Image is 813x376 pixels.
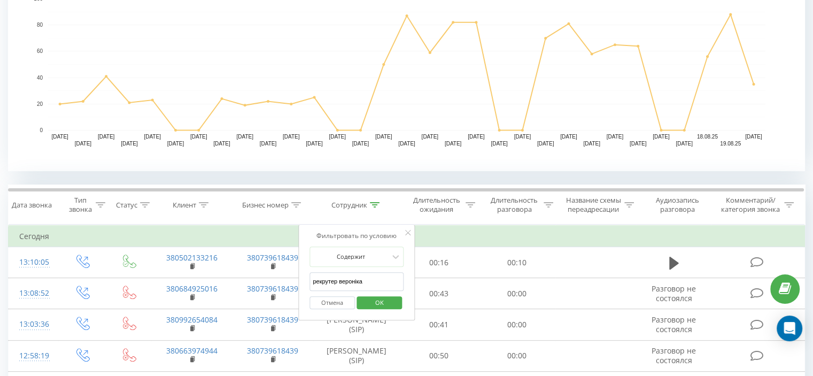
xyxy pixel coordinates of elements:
[75,141,92,147] text: [DATE]
[37,49,43,55] text: 60
[777,316,802,341] div: Open Intercom Messenger
[357,296,402,310] button: OK
[676,141,693,147] text: [DATE]
[719,196,781,214] div: Комментарий/категория звонка
[19,283,48,304] div: 13:08:52
[116,201,137,210] div: Статус
[445,141,462,147] text: [DATE]
[9,226,805,247] td: Сегодня
[247,346,298,356] a: 380739618439
[491,141,508,147] text: [DATE]
[478,278,555,309] td: 00:00
[697,134,718,140] text: 18.08.25
[19,252,48,273] div: 13:10:05
[583,141,600,147] text: [DATE]
[468,134,485,140] text: [DATE]
[537,141,554,147] text: [DATE]
[646,196,709,214] div: Аудиозапись разговора
[329,134,346,140] text: [DATE]
[242,201,289,210] div: Бизнес номер
[166,252,218,263] a: 380502133216
[514,134,531,140] text: [DATE]
[19,314,48,335] div: 13:03:36
[313,340,400,371] td: [PERSON_NAME] (SIP)
[166,283,218,294] a: 380684925016
[560,134,577,140] text: [DATE]
[51,134,68,140] text: [DATE]
[260,141,277,147] text: [DATE]
[365,294,394,311] span: OK
[478,340,555,371] td: 00:00
[478,309,555,340] td: 00:00
[19,346,48,366] div: 12:58:19
[37,101,43,107] text: 20
[144,134,161,140] text: [DATE]
[630,141,647,147] text: [DATE]
[410,196,463,214] div: Длительность ожидания
[121,141,138,147] text: [DATE]
[745,134,762,140] text: [DATE]
[167,141,184,147] text: [DATE]
[478,247,555,278] td: 00:10
[37,75,43,81] text: 40
[566,196,622,214] div: Название схемы переадресации
[173,201,196,210] div: Клиент
[313,309,400,340] td: [PERSON_NAME] (SIP)
[247,314,298,325] a: 380739618439
[213,141,230,147] text: [DATE]
[607,134,624,140] text: [DATE]
[422,134,439,140] text: [DATE]
[309,296,355,310] button: Отмена
[352,141,369,147] text: [DATE]
[247,283,298,294] a: 380739618439
[400,247,478,278] td: 00:16
[166,314,218,325] a: 380992654084
[400,278,478,309] td: 00:43
[12,201,52,210] div: Дата звонка
[309,272,404,291] input: Введите значение
[67,196,92,214] div: Тип звонка
[720,141,741,147] text: 19.08.25
[98,134,115,140] text: [DATE]
[398,141,415,147] text: [DATE]
[247,252,298,263] a: 380739618439
[487,196,541,214] div: Длительность разговора
[309,231,404,241] div: Фильтровать по условию
[283,134,300,140] text: [DATE]
[652,314,696,334] span: Разговор не состоялся
[236,134,253,140] text: [DATE]
[190,134,207,140] text: [DATE]
[653,134,670,140] text: [DATE]
[40,127,43,133] text: 0
[652,283,696,303] span: Разговор не состоялся
[400,309,478,340] td: 00:41
[400,340,478,371] td: 00:50
[166,346,218,356] a: 380663974944
[37,22,43,28] text: 80
[306,141,323,147] text: [DATE]
[331,201,367,210] div: Сотрудник
[652,346,696,365] span: Разговор не состоялся
[375,134,392,140] text: [DATE]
